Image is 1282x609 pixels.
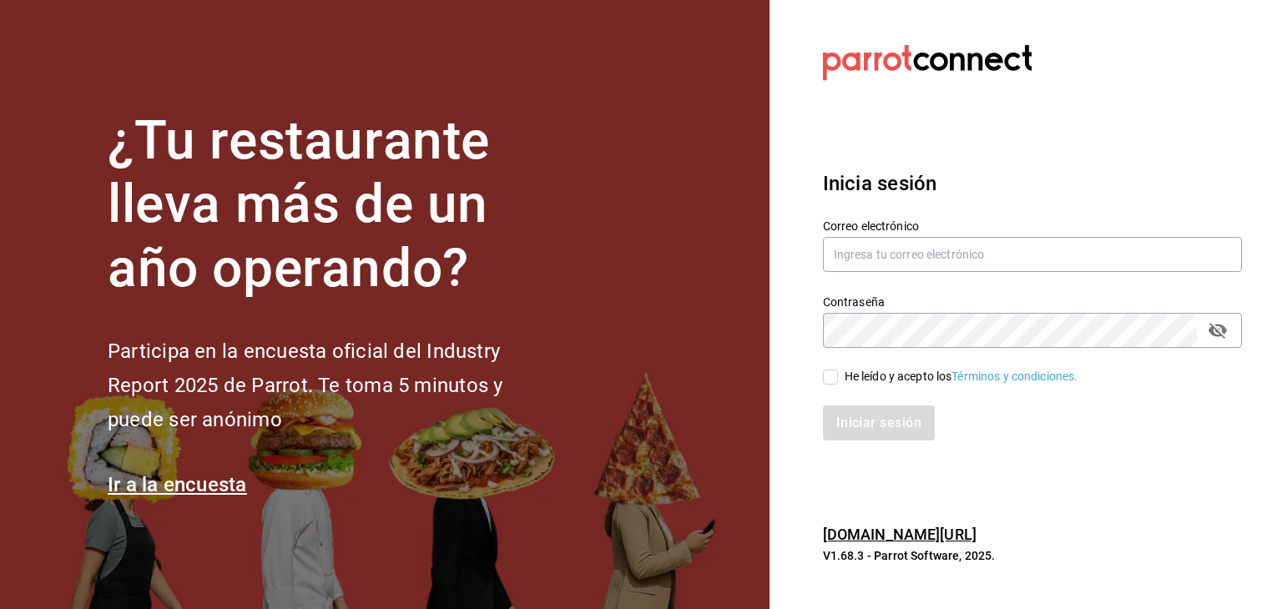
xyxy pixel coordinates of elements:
[823,219,1242,231] label: Correo electrónico
[951,370,1078,383] a: Términos y condiciones.
[845,368,1078,385] div: He leído y acepto los
[823,295,1242,307] label: Contraseña
[108,473,247,496] a: Ir a la encuesta
[108,109,558,301] h1: ¿Tu restaurante lleva más de un año operando?
[108,335,558,436] h2: Participa en la encuesta oficial del Industry Report 2025 de Parrot. Te toma 5 minutos y puede se...
[1204,316,1232,345] button: passwordField
[823,526,977,543] a: [DOMAIN_NAME][URL]
[823,169,1242,199] h3: Inicia sesión
[823,237,1242,272] input: Ingresa tu correo electrónico
[823,547,1242,564] p: V1.68.3 - Parrot Software, 2025.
